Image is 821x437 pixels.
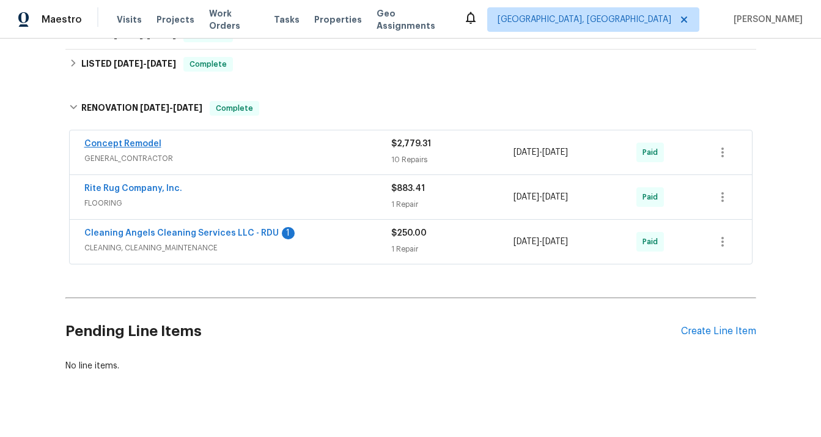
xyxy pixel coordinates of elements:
span: $250.00 [391,229,427,237]
span: Projects [156,13,194,26]
span: Complete [211,102,258,114]
span: - [514,191,568,203]
a: Cleaning Angels Cleaning Services LLC - RDU [84,229,279,237]
span: [DATE] [173,103,202,112]
span: Maestro [42,13,82,26]
div: LISTED [DATE]-[DATE]Complete [65,50,756,79]
span: [DATE] [147,59,176,68]
span: $883.41 [391,184,425,193]
div: 1 Repair [391,243,514,255]
div: No line items. [65,360,756,372]
h6: RENOVATION [81,101,202,116]
span: [DATE] [542,237,568,246]
span: - [114,59,176,68]
h2: Pending Line Items [65,303,681,360]
a: Concept Remodel [84,140,161,148]
span: CLEANING, CLEANING_MAINTENANCE [84,242,391,254]
span: [DATE] [514,193,539,201]
span: Tasks [274,15,300,24]
span: - [514,146,568,159]
span: Work Orders [209,7,259,32]
div: 10 Repairs [391,154,514,166]
div: 1 [282,227,295,239]
span: - [140,103,202,112]
span: [DATE] [514,148,539,157]
span: [DATE] [514,237,539,246]
span: - [514,236,568,248]
h6: LISTED [81,57,176,72]
span: Complete [185,58,232,70]
span: Geo Assignments [377,7,449,32]
span: [GEOGRAPHIC_DATA], [GEOGRAPHIC_DATA] [498,13,671,26]
span: [PERSON_NAME] [729,13,803,26]
span: Paid [642,236,663,248]
span: Paid [642,146,663,159]
span: [DATE] [542,193,568,201]
span: [DATE] [542,148,568,157]
a: Rite Rug Company, Inc. [84,184,182,193]
span: [DATE] [114,59,143,68]
span: Visits [117,13,142,26]
span: Properties [314,13,362,26]
div: RENOVATION [DATE]-[DATE]Complete [65,89,756,128]
span: FLOORING [84,197,391,209]
div: Create Line Item [681,326,756,337]
span: [DATE] [140,103,169,112]
div: 1 Repair [391,198,514,211]
span: GENERAL_CONTRACTOR [84,152,391,165]
span: Paid [642,191,663,203]
span: $2,779.31 [391,140,431,148]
